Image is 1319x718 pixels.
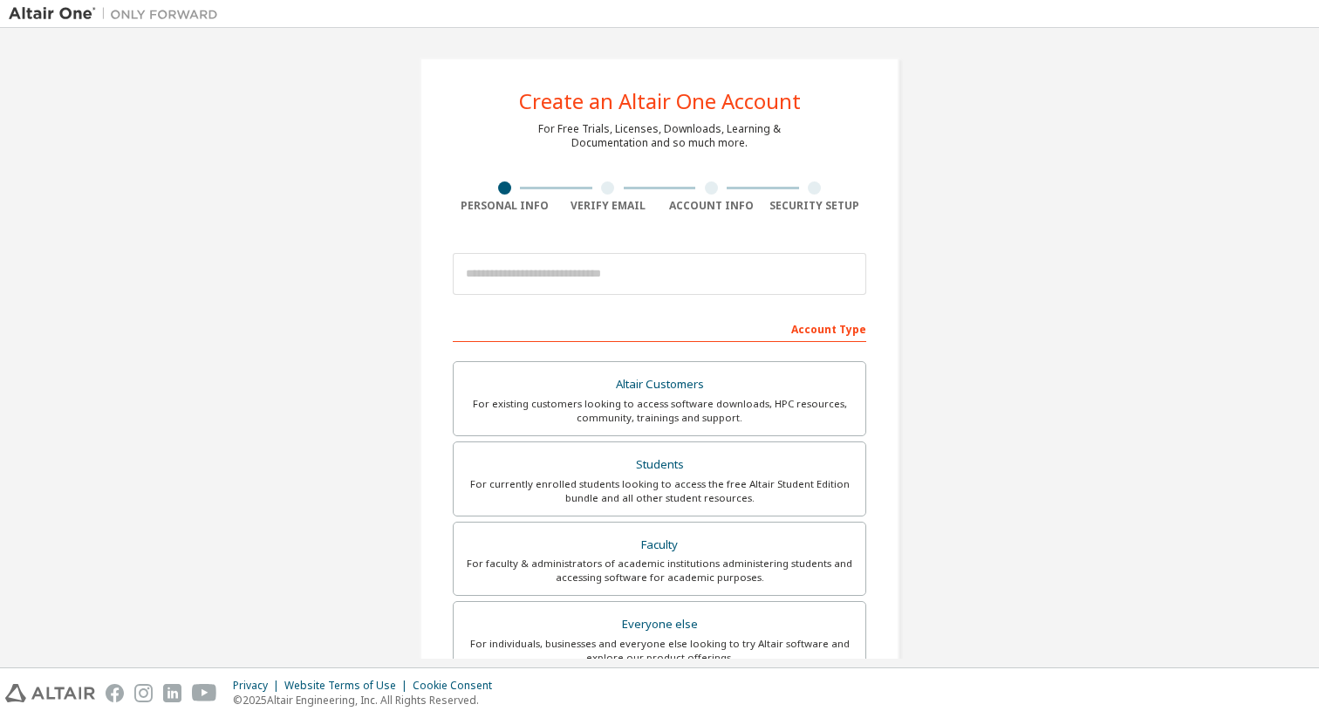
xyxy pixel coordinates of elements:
div: Everyone else [464,612,855,637]
div: Altair Customers [464,373,855,397]
div: Security Setup [763,199,867,213]
img: instagram.svg [134,684,153,702]
div: Cookie Consent [413,679,502,693]
div: Privacy [233,679,284,693]
img: altair_logo.svg [5,684,95,702]
div: Account Info [659,199,763,213]
div: Students [464,453,855,477]
div: For individuals, businesses and everyone else looking to try Altair software and explore our prod... [464,637,855,665]
div: Website Terms of Use [284,679,413,693]
img: youtube.svg [192,684,217,702]
img: Altair One [9,5,227,23]
p: © 2025 Altair Engineering, Inc. All Rights Reserved. [233,693,502,708]
img: facebook.svg [106,684,124,702]
div: Create an Altair One Account [519,91,801,112]
div: For Free Trials, Licenses, Downloads, Learning & Documentation and so much more. [538,122,781,150]
div: For currently enrolled students looking to access the free Altair Student Edition bundle and all ... [464,477,855,505]
div: Verify Email [557,199,660,213]
div: Account Type [453,314,866,342]
div: For faculty & administrators of academic institutions administering students and accessing softwa... [464,557,855,585]
div: Personal Info [453,199,557,213]
div: For existing customers looking to access software downloads, HPC resources, community, trainings ... [464,397,855,425]
div: Faculty [464,533,855,557]
img: linkedin.svg [163,684,181,702]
